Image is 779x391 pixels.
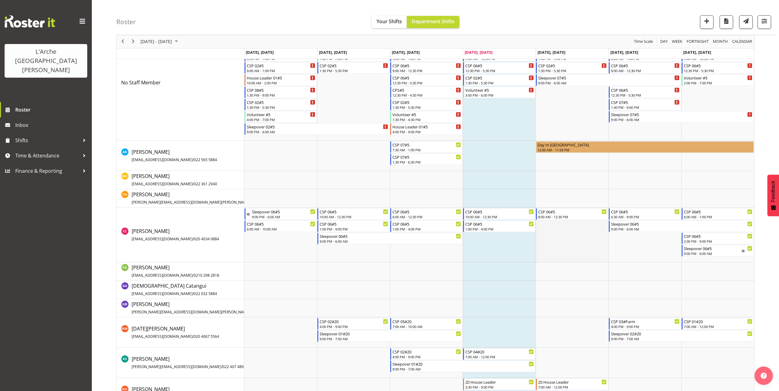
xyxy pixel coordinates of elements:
span: [PERSON_NAME] [132,264,219,278]
span: [EMAIL_ADDRESS][DOMAIN_NAME] [132,157,193,162]
button: Timeline Month [712,38,729,46]
div: No Staff Member"s event - House Leader 01#5 Begin From Wednesday, October 1, 2025 at 4:00:00 PM G... [390,123,463,135]
div: 12:30 PM - 5:30 PM [392,80,461,85]
div: 6:00 AM - 10:00 AM [247,227,315,231]
button: Previous [119,38,127,46]
span: [DATE], [DATE] [246,50,274,55]
div: 1:30 PM - 5:30 PM [465,80,534,85]
div: Crissandra Cruz"s event - CSP 06#5 Begin From Wednesday, October 1, 2025 at 6:00:00 AM GMT+13:00 ... [390,208,463,220]
a: [PERSON_NAME][EMAIL_ADDRESS][DOMAIN_NAME]/0210 298 2818 [132,264,219,278]
span: Your Shifts [376,18,402,25]
div: No Staff Member"s event - CSP 07#5 Begin From Saturday, October 4, 2025 at 1:30:00 PM GMT+13:00 E... [609,99,681,110]
button: Next [129,38,137,46]
td: Christopher Hill resource [117,189,244,208]
div: Kartik Mahajan"s event - CSP 05#20 Begin From Wednesday, October 1, 2025 at 7:00:00 AM GMT+13:00 ... [390,318,463,330]
div: Crissandra Cruz"s event - CSP 06#5 Begin From Wednesday, October 1, 2025 at 1:00:00 PM GMT+13:00 ... [390,220,463,232]
div: Sleepover 01#20 [320,330,461,337]
div: Crissandra Cruz"s event - Sleepover 06#5 Begin From Sunday, October 5, 2025 at 9:00:00 PM GMT+13:... [682,245,754,256]
span: Month [712,38,728,46]
div: CSP 02#5 [247,99,315,105]
div: 1:30 PM - 5:30 PM [392,105,461,110]
span: [PERSON_NAME] [132,301,275,315]
div: 4:00 PM - 9:00 PM [392,354,461,359]
span: No Staff Member [121,79,161,86]
div: Crissandra Cruz"s event - CSP 06#5 Begin From Tuesday, September 30, 2025 at 10:00:00 AM GMT+13:0... [317,208,390,220]
span: Shifts [15,136,80,145]
div: Crissandra Cruz"s event - CSP 06#5 Begin From Thursday, October 2, 2025 at 10:00:00 AM GMT+13:00 ... [463,208,535,220]
div: CSP 06#5 [392,75,461,81]
div: 12:00 AM - 11:59 PM [537,147,752,152]
div: No Staff Member"s event - CSP 02#5 Begin From Monday, September 29, 2025 at 1:30:00 PM GMT+13:00 ... [245,99,317,110]
div: L'Arche [GEOGRAPHIC_DATA][PERSON_NAME] [11,47,81,75]
button: October 2025 [140,38,181,46]
div: Kartik Mahajan"s event - Sleepover 01#20 Begin From Tuesday, September 30, 2025 at 9:00:00 PM GMT... [317,330,463,342]
span: Time & Attendance [15,151,80,160]
span: [DATE], [DATE] [392,50,420,55]
span: / [193,181,194,186]
div: CSP 03#Farm [611,318,680,324]
div: 10:00 AM - 2:00 PM [247,80,315,85]
div: previous period [118,35,128,48]
div: 7:00 AM - 12:00 PM [684,324,752,329]
div: Crissandra Cruz"s event - Sleepover 06#5 Begin From Tuesday, September 30, 2025 at 9:00:00 PM GMT... [317,233,463,244]
div: Sleepover 07#5 [611,111,752,117]
span: [PERSON_NAME] [132,149,217,163]
div: 9:00 PM - 6:00 AM [684,251,742,256]
div: CSP 04#20 [465,349,534,355]
div: No Staff Member"s event - Sleepover 02#5 Begin From Monday, September 29, 2025 at 9:00:00 PM GMT+... [245,123,390,135]
a: [PERSON_NAME][PERSON_NAME][EMAIL_ADDRESS][DOMAIN_NAME]/022 407 4898 [132,355,246,370]
div: CSP 02#5 [392,99,461,105]
td: Aman Kaur resource [117,141,244,171]
div: Aman Kaur"s event - CSP 07#5 Begin From Wednesday, October 1, 2025 at 1:30:00 PM GMT+13:00 Ends A... [390,153,463,165]
div: CSP 06#5 [611,62,680,68]
span: Time Scale [633,38,654,46]
div: 20 House Leader [538,379,607,385]
div: Volunteer #5 [465,87,534,93]
div: 10:00 AM - 12:30 PM [465,214,534,219]
span: [PERSON_NAME][EMAIL_ADDRESS][DOMAIN_NAME][PERSON_NAME] [132,200,250,205]
span: [DATE][PERSON_NAME] [132,325,219,339]
span: [DATE], [DATE] [465,50,492,55]
div: Volunteer #5 [684,75,752,81]
div: No Staff Member"s event - Volunteer #5 Begin From Monday, September 29, 2025 at 4:00:00 PM GMT+13... [245,111,317,123]
div: Kartik Mahajan"s event - Sleepover 02#20 Begin From Saturday, October 4, 2025 at 9:00:00 PM GMT+1... [609,330,754,342]
div: CSP 06#5 [247,221,315,227]
div: Volunteer #5 [392,111,461,117]
div: No Staff Member"s event - Volunteer #5 Begin From Wednesday, October 1, 2025 at 1:30:00 PM GMT+13... [390,111,463,123]
button: Month [731,38,753,46]
div: No Staff Member"s event - CSP 06#5 Begin From Wednesday, October 1, 2025 at 9:00:00 AM GMT+13:00 ... [390,62,463,74]
div: CSP 06#5 [611,208,680,215]
div: No Staff Member"s event - Sleepover 07#5 Begin From Friday, October 3, 2025 at 9:00:00 PM GMT+13:... [536,74,681,86]
span: [DATE], [DATE] [610,50,638,55]
div: CSP 05#20 [392,318,461,324]
div: 2:00 PM - 9:00 PM [684,239,752,244]
div: 7:00 AM - 12:00 PM [465,354,534,359]
span: / [193,273,194,278]
span: [DATE], [DATE] [683,50,711,55]
div: 12:30 PM - 5:30 PM [611,93,680,98]
div: 4:00 PM - 7:00 PM [247,117,315,122]
button: Send a list of all shifts for the selected filtered period to all rostered employees. [739,15,753,29]
div: CSP 06#5 [465,208,534,215]
span: [DATE], [DATE] [319,50,347,55]
div: next period [128,35,138,48]
div: Sleepover 02#20 [611,330,752,337]
div: CSP 07#5 [611,99,680,105]
img: Rosterit website logo [5,15,55,28]
div: Sleepover 06#5 [252,208,315,215]
span: [DATE], [DATE] [537,50,565,55]
div: Katherine Shaw"s event - CSP 02#20 Begin From Wednesday, October 1, 2025 at 4:00:00 PM GMT+13:00 ... [390,348,463,360]
td: Kartik Mahajan resource [117,317,244,348]
td: Ben Hammond resource [117,171,244,189]
div: 4:00 PM - 9:00 PM [392,129,461,134]
div: 7:00 AM - 12:00 PM [538,385,607,389]
td: Crissandra Cruz resource [117,208,244,262]
div: 1:30 PM - 5:30 PM [320,68,388,73]
div: Aman Kaur"s event - Day In Lieu Begin From Friday, October 3, 2025 at 12:00:00 AM GMT+13:00 Ends ... [536,141,754,153]
a: [PERSON_NAME][PERSON_NAME][EMAIL_ADDRESS][DOMAIN_NAME][PERSON_NAME] [132,301,275,315]
div: Sleepover 06#5 [684,245,742,251]
div: 6:00 AM - 1:00 PM [684,214,752,219]
span: Feedback [770,181,776,202]
div: CSP 06#5 [320,221,388,227]
div: 6:00 AM - 12:30 PM [392,214,461,219]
